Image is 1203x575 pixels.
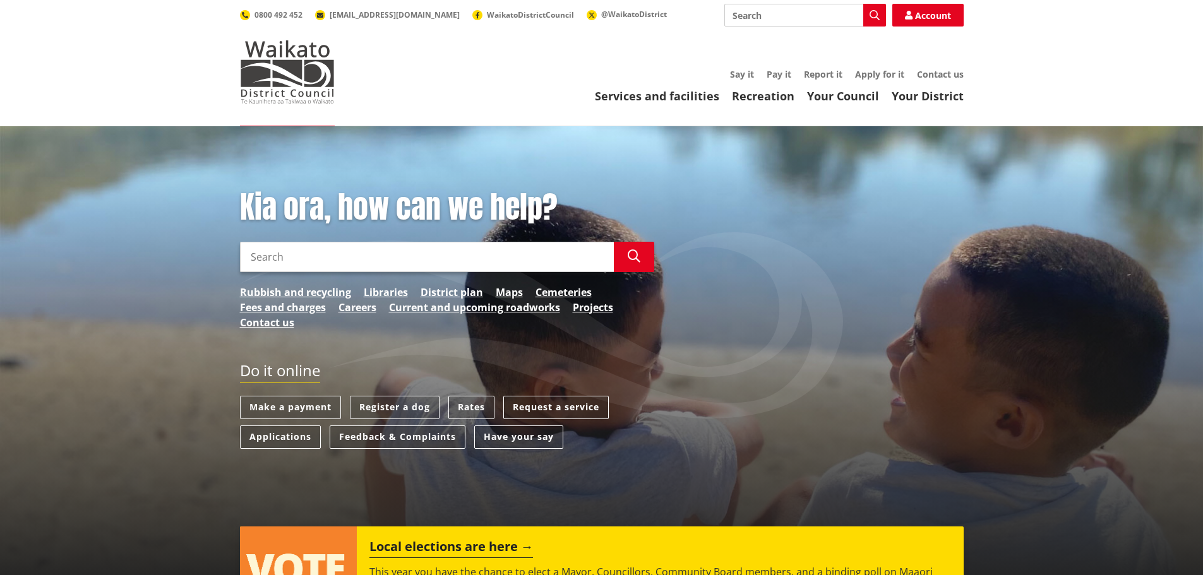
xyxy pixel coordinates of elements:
[240,425,321,449] a: Applications
[338,300,376,315] a: Careers
[240,9,302,20] a: 0800 492 452
[448,396,494,419] a: Rates
[724,4,886,27] input: Search input
[503,396,609,419] a: Request a service
[330,9,460,20] span: [EMAIL_ADDRESS][DOMAIN_NAME]
[573,300,613,315] a: Projects
[917,68,964,80] a: Contact us
[240,396,341,419] a: Make a payment
[240,315,294,330] a: Contact us
[474,425,563,449] a: Have your say
[240,300,326,315] a: Fees and charges
[595,88,719,104] a: Services and facilities
[330,425,465,449] a: Feedback & Complaints
[496,285,523,300] a: Maps
[421,285,483,300] a: District plan
[855,68,904,80] a: Apply for it
[350,396,440,419] a: Register a dog
[807,88,879,104] a: Your Council
[369,539,533,558] h2: Local elections are here
[536,285,592,300] a: Cemeteries
[240,242,614,272] input: Search input
[730,68,754,80] a: Say it
[472,9,574,20] a: WaikatoDistrictCouncil
[389,300,560,315] a: Current and upcoming roadworks
[732,88,794,104] a: Recreation
[767,68,791,80] a: Pay it
[240,362,320,384] h2: Do it online
[892,88,964,104] a: Your District
[240,40,335,104] img: Waikato District Council - Te Kaunihera aa Takiwaa o Waikato
[254,9,302,20] span: 0800 492 452
[240,285,351,300] a: Rubbish and recycling
[487,9,574,20] span: WaikatoDistrictCouncil
[804,68,842,80] a: Report it
[315,9,460,20] a: [EMAIL_ADDRESS][DOMAIN_NAME]
[601,9,667,20] span: @WaikatoDistrict
[587,9,667,20] a: @WaikatoDistrict
[364,285,408,300] a: Libraries
[892,4,964,27] a: Account
[240,189,654,226] h1: Kia ora, how can we help?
